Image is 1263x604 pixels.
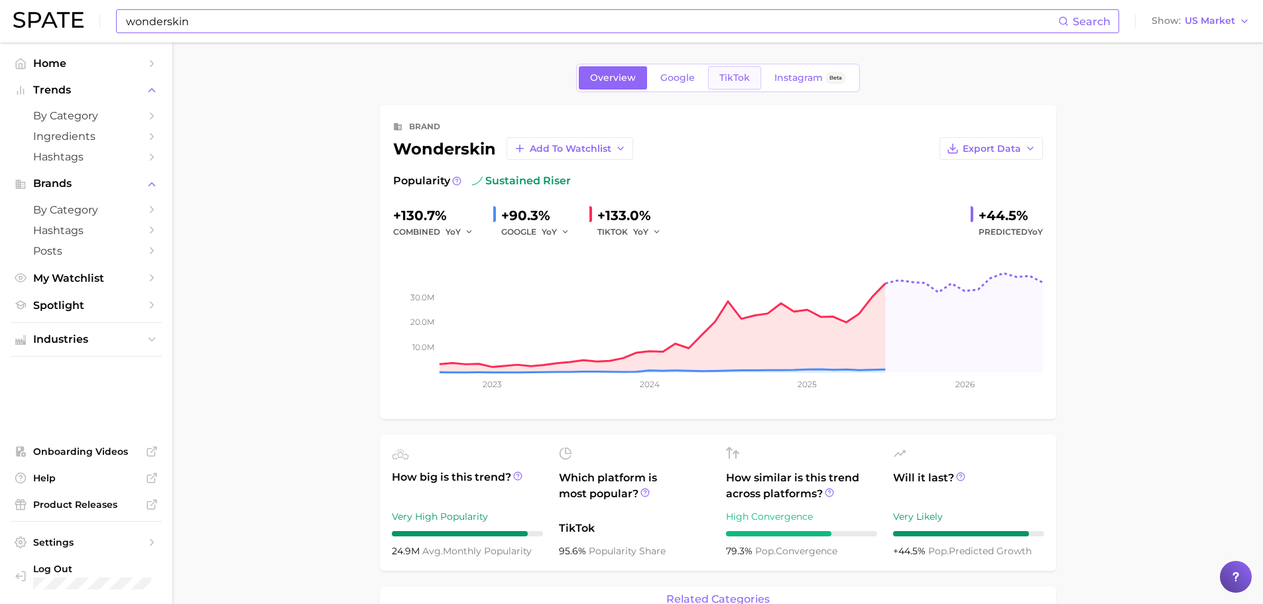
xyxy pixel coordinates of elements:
[633,226,648,237] span: YoY
[392,531,543,536] div: 9 / 10
[590,72,636,84] span: Overview
[829,72,842,84] span: Beta
[633,224,662,240] button: YoY
[559,470,710,514] span: Which platform is most popular?
[33,333,139,345] span: Industries
[392,545,422,557] span: 24.9m
[33,178,139,190] span: Brands
[893,509,1044,524] div: Very Likely
[11,442,162,461] a: Onboarding Videos
[482,379,501,389] tspan: 2023
[639,379,659,389] tspan: 2024
[11,174,162,194] button: Brands
[726,531,877,536] div: 7 / 10
[893,470,1044,502] span: Will it last?
[963,143,1021,154] span: Export Data
[1185,17,1235,25] span: US Market
[708,66,761,90] a: TikTok
[13,12,84,28] img: SPATE
[11,200,162,220] a: by Category
[11,268,162,288] a: My Watchlist
[33,245,139,257] span: Posts
[11,147,162,167] a: Hashtags
[392,469,543,502] span: How big is this trend?
[11,220,162,241] a: Hashtags
[33,499,139,511] span: Product Releases
[446,226,461,237] span: YoY
[33,151,139,163] span: Hashtags
[726,470,877,502] span: How similar is this trend across platforms?
[33,536,139,548] span: Settings
[422,545,443,557] abbr: average
[1148,13,1253,30] button: ShowUS Market
[542,226,557,237] span: YoY
[11,53,162,74] a: Home
[33,224,139,237] span: Hashtags
[579,66,647,90] a: Overview
[589,545,666,557] span: popularity share
[979,224,1043,240] span: Predicted
[1152,17,1181,25] span: Show
[501,205,579,226] div: +90.3%
[542,224,570,240] button: YoY
[719,72,750,84] span: TikTok
[798,379,817,389] tspan: 2025
[1028,227,1043,237] span: YoY
[11,105,162,126] a: by Category
[33,472,139,484] span: Help
[392,509,543,524] div: Very High Popularity
[11,559,162,593] a: Log out. Currently logged in with e-mail jpascucci@yellowwoodpartners.com.
[11,295,162,316] a: Spotlight
[755,545,837,557] span: convergence
[472,173,571,189] span: sustained riser
[472,176,483,186] img: sustained riser
[726,545,755,557] span: 79.3%
[422,545,532,557] span: monthly popularity
[893,545,928,557] span: +44.5%
[11,330,162,349] button: Industries
[597,224,670,240] div: TIKTOK
[530,143,611,154] span: Add to Watchlist
[33,299,139,312] span: Spotlight
[33,57,139,70] span: Home
[11,241,162,261] a: Posts
[955,379,974,389] tspan: 2026
[33,109,139,122] span: by Category
[501,224,579,240] div: GOOGLE
[393,205,483,226] div: +130.7%
[33,563,203,575] span: Log Out
[763,66,857,90] a: InstagramBeta
[33,84,139,96] span: Trends
[660,72,695,84] span: Google
[393,173,450,189] span: Popularity
[125,10,1058,32] input: Search here for a brand, industry, or ingredient
[559,545,589,557] span: 95.6%
[11,468,162,488] a: Help
[446,224,474,240] button: YoY
[979,205,1043,226] div: +44.5%
[11,532,162,552] a: Settings
[33,130,139,143] span: Ingredients
[33,446,139,457] span: Onboarding Videos
[393,137,633,160] div: wonderskin
[928,545,1032,557] span: predicted growth
[393,224,483,240] div: combined
[774,72,823,84] span: Instagram
[649,66,706,90] a: Google
[11,495,162,514] a: Product Releases
[755,545,776,557] abbr: popularity index
[559,520,710,536] span: TikTok
[1073,15,1111,28] span: Search
[726,509,877,524] div: High Convergence
[11,126,162,147] a: Ingredients
[33,272,139,284] span: My Watchlist
[893,531,1044,536] div: 9 / 10
[597,205,670,226] div: +133.0%
[409,119,440,135] div: brand
[939,137,1043,160] button: Export Data
[33,204,139,216] span: by Category
[928,545,949,557] abbr: popularity index
[507,137,633,160] button: Add to Watchlist
[11,80,162,100] button: Trends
